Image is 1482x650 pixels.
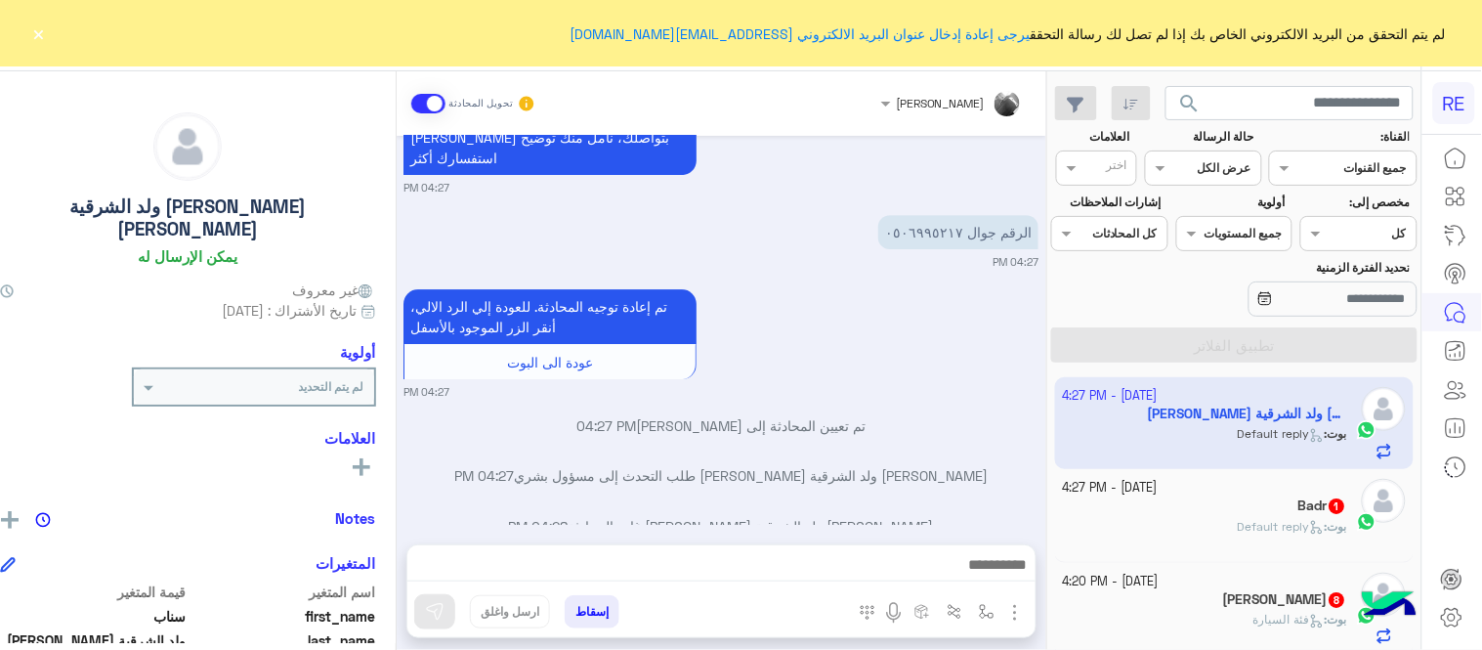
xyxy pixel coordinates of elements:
span: فئة السيارة [1253,612,1325,627]
p: 25/9/2025, 4:27 PM [403,289,697,344]
img: WhatsApp [1357,512,1376,532]
h5: Badr [1298,498,1347,514]
span: first_name [190,606,376,627]
img: defaultAdmin.png [154,113,221,180]
span: بوت [1328,519,1347,534]
img: send message [425,602,445,622]
img: make a call [860,605,875,621]
button: Trigger scenario [938,595,970,628]
small: [DATE] - 4:20 PM [1063,573,1159,591]
img: hulul-logo.png [1355,572,1423,640]
div: RE [1433,82,1475,124]
small: 04:27 PM [403,384,449,400]
button: تطبيق الفلاتر [1051,327,1418,363]
span: [PERSON_NAME] [896,96,985,110]
small: 04:27 PM [993,254,1038,270]
small: [DATE] - 4:27 PM [1063,479,1158,498]
p: 25/9/2025, 4:27 PM [878,215,1038,249]
img: create order [914,604,930,620]
img: notes [35,512,51,528]
b: : [1325,612,1347,627]
small: 04:27 PM [403,180,449,195]
button: search [1165,86,1213,128]
button: ارسل واغلق [470,595,550,628]
span: 04:27 PM [454,467,514,484]
span: عودة الى البوت [507,354,593,370]
img: add [1,511,19,529]
button: create order [906,595,938,628]
label: حالة الرسالة [1147,128,1254,146]
p: تم تعيين المحادثة إلى [PERSON_NAME] [403,415,1038,436]
span: 04:27 PM [576,417,636,434]
span: لم يتم التحقق من البريد الالكتروني الخاص بك إذا لم تصل لك رسالة التحقق [571,23,1446,44]
span: بوت [1328,612,1347,627]
span: 8 [1330,592,1345,608]
span: 1 [1330,498,1345,514]
span: search [1177,92,1201,115]
h6: أولوية [341,343,376,361]
img: send attachment [1003,601,1027,625]
div: اختر [1106,156,1129,179]
label: إشارات الملاحظات [1054,194,1162,211]
img: defaultAdmin.png [1362,479,1406,523]
h6: Notes [336,509,376,527]
span: 04:28 PM [509,518,569,535]
label: العلامات [1054,128,1130,146]
img: select flow [979,604,995,620]
b: : [1325,519,1347,534]
h6: المتغيرات [317,554,376,572]
h6: يمكن الإرسال له [138,247,237,265]
span: Default reply [1238,519,1325,534]
button: إسقاط [565,595,619,628]
p: [PERSON_NAME] ولد الشرقية [PERSON_NAME] طلب التحدث إلى مسؤول بشري [403,465,1038,486]
small: تحويل المحادثة [448,96,513,111]
p: 25/9/2025, 4:27 PM [403,120,697,175]
img: send voice note [882,601,906,625]
label: أولوية [1178,194,1286,211]
button: × [29,23,49,43]
a: يرجى إعادة إدخال عنوان البريد الالكتروني [EMAIL_ADDRESS][DOMAIN_NAME] [571,25,1031,42]
img: Trigger scenario [947,604,962,620]
button: select flow [970,595,1002,628]
p: [PERSON_NAME] ولد الشرقية [PERSON_NAME] غادر المحادثة [403,516,1038,537]
h5: أبو تالا [1223,591,1347,608]
label: القناة: [1272,128,1411,146]
label: تحديد الفترة الزمنية [1178,259,1410,277]
span: غير معروف [292,280,376,300]
label: مخصص إلى: [1302,194,1410,211]
span: اسم المتغير [190,582,376,602]
span: تاريخ الأشتراك : [DATE] [222,300,357,321]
